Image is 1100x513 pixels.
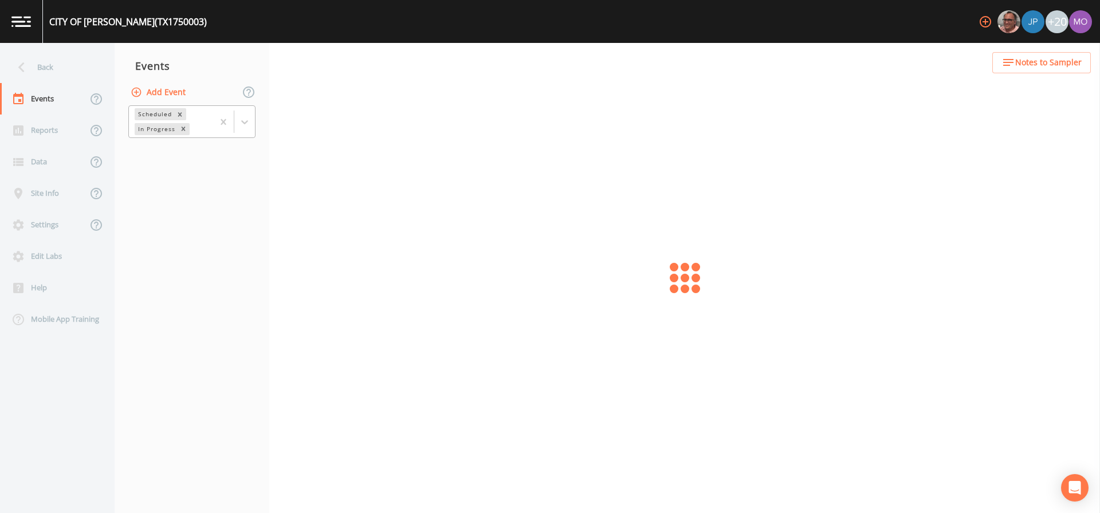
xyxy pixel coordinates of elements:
div: Mike Franklin [997,10,1021,33]
div: Events [115,52,269,80]
div: Remove Scheduled [174,108,186,120]
img: 41241ef155101aa6d92a04480b0d0000 [1022,10,1044,33]
div: Scheduled [135,108,174,120]
div: +20 [1046,10,1068,33]
div: In Progress [135,123,177,135]
img: 4e251478aba98ce068fb7eae8f78b90c [1069,10,1092,33]
div: Open Intercom Messenger [1061,474,1089,502]
span: Notes to Sampler [1015,56,1082,70]
button: Add Event [128,82,190,103]
button: Notes to Sampler [992,52,1091,73]
div: Joshua gere Paul [1021,10,1045,33]
div: Remove In Progress [177,123,190,135]
div: CITY OF [PERSON_NAME] (TX1750003) [49,15,207,29]
img: logo [11,16,31,27]
img: e2d790fa78825a4bb76dcb6ab311d44c [997,10,1020,33]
